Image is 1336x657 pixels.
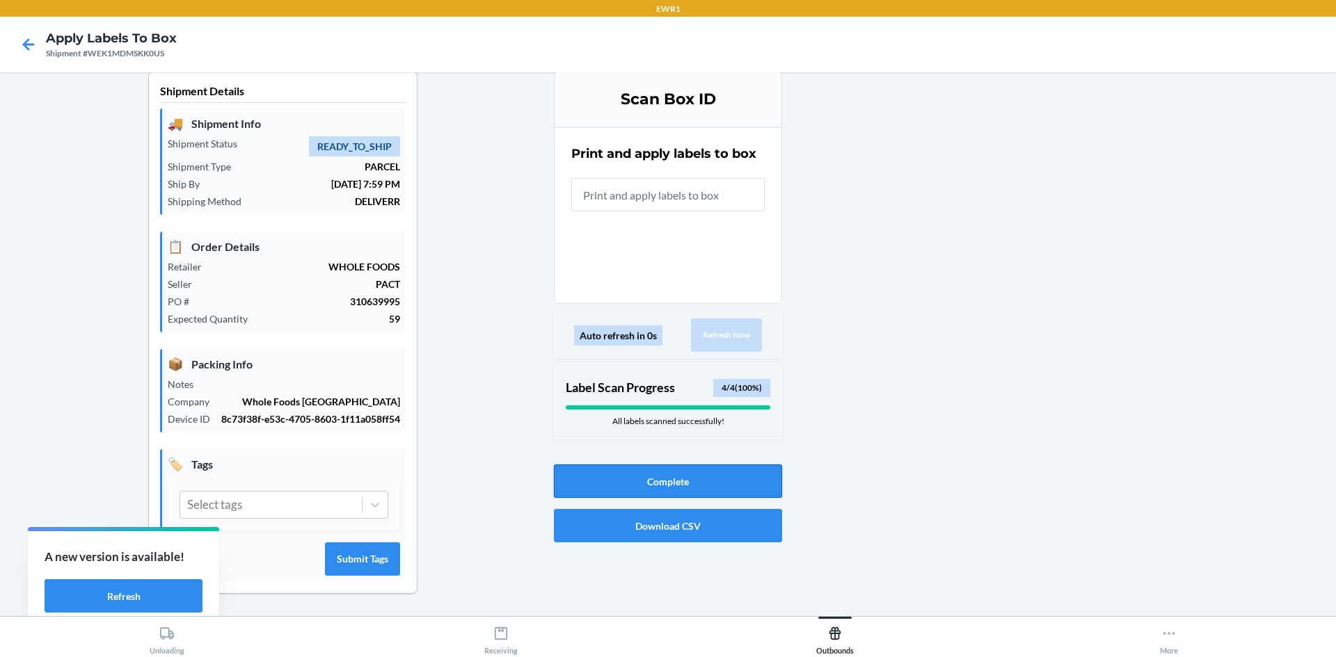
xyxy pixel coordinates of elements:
div: Unloading [150,620,184,655]
input: Print and apply labels to box [571,178,765,211]
span: 📦 [168,355,183,373]
p: Packing Info [168,355,400,373]
p: Company [168,394,221,409]
button: Refresh Now [691,318,762,352]
span: READY_TO_SHIP [309,136,400,156]
button: Receiving [334,617,668,655]
p: WHOLE FOODS [213,259,400,274]
h3: Scan Box ID [571,88,765,111]
div: Outbounds [816,620,854,655]
p: 8c73f38f-e53c-4705-8603-1f11a058ff54 [221,412,400,426]
p: Ship By [168,177,211,191]
p: Order Details [168,237,400,256]
p: Tags [168,455,400,473]
p: Label Scan Progress [566,378,675,397]
p: Shipment Details [160,83,406,103]
p: Seller [168,277,203,291]
button: Complete [554,464,782,498]
div: More [1160,620,1178,655]
p: PACT [203,277,400,291]
span: 📋 [168,237,183,256]
p: PO # [168,294,200,309]
p: Expected Quantity [168,311,259,326]
div: Select tags [187,496,242,514]
p: Retailer [168,259,213,274]
p: Whole Foods [GEOGRAPHIC_DATA] [221,394,400,409]
button: Refresh [45,579,202,613]
p: DELIVERR [253,194,400,209]
p: Shipment Type [168,159,242,174]
p: Shipment Info [168,114,400,133]
span: 🏷️ [168,455,183,473]
p: [DATE] 7:59 PM [211,177,400,191]
p: 59 [259,311,400,326]
p: A new version is available! [45,548,202,566]
button: More [1002,617,1336,655]
div: Receiving [484,620,518,655]
p: EWR1 [656,3,681,15]
p: Device ID [168,412,221,426]
div: Auto refresh in 0s [574,325,662,346]
h2: Print and apply labels to box [571,145,756,163]
button: Download CSV [554,509,782,542]
button: Submit Tags [325,542,400,576]
p: Notes [168,377,205,391]
button: Outbounds [668,617,1002,655]
div: All labels scanned successfully! [566,415,770,428]
div: 4 / 4 ( 100 %) [713,379,770,397]
p: 310639995 [200,294,400,309]
div: Shipment #WEK1MDMSKK0US [46,47,177,60]
h4: Apply Labels to Box [46,29,177,47]
p: Shipping Method [168,194,253,209]
span: 🚚 [168,114,183,133]
p: PARCEL [242,159,400,174]
p: Shipment Status [168,136,248,151]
